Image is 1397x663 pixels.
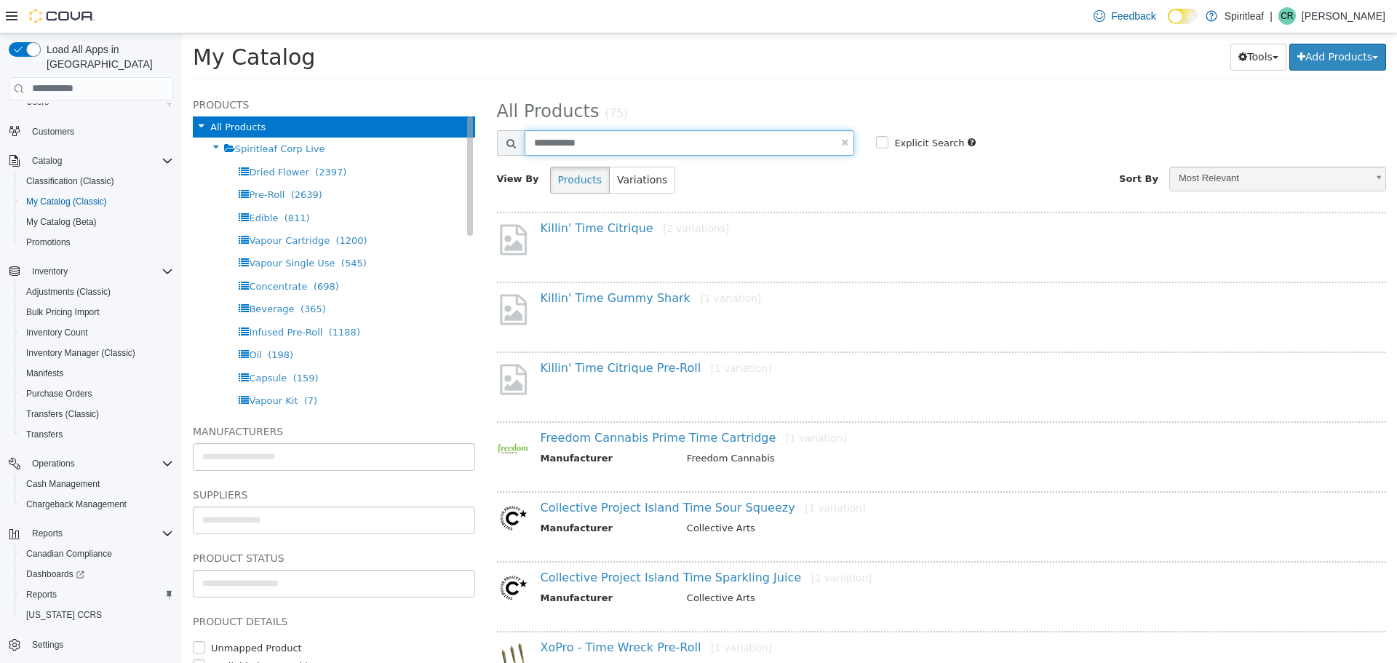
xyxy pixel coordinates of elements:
span: (2639) [109,156,140,167]
a: Dashboards [20,565,90,583]
button: My Catalog (Classic) [15,191,179,212]
input: Dark Mode [1168,9,1198,24]
img: missing-image.png [315,188,348,224]
a: Chargeback Management [20,496,132,513]
span: Transfers [20,426,173,443]
span: Bulk Pricing Import [20,303,173,321]
span: Customers [32,126,74,138]
span: (365) [119,270,144,281]
a: Promotions [20,234,76,251]
span: Load All Apps in [GEOGRAPHIC_DATA] [41,42,173,71]
span: Pre-Roll [67,156,103,167]
span: Classification (Classic) [20,172,173,190]
img: missing-image.png [315,258,348,294]
div: Courtney R [1278,7,1296,25]
span: Capsule [67,339,105,350]
span: Operations [32,458,75,469]
span: Chargeback Management [26,499,127,510]
span: Bulk Pricing Import [26,306,100,318]
small: [1 variation] [629,539,690,550]
span: (811) [103,179,128,190]
a: Collective Project Island Time Sparkling Juice[1 variation] [359,537,690,551]
a: Bulk Pricing Import [20,303,106,321]
span: Edible [67,179,96,190]
a: Collective Project Island Time Sour Squeezy[1 variation] [359,467,684,481]
a: Inventory Manager (Classic) [20,344,141,362]
h5: Product Status [11,516,293,533]
span: CR [1281,7,1293,25]
button: Bulk Pricing Import [15,302,179,322]
span: My Catalog (Classic) [20,193,173,210]
span: My Catalog (Beta) [26,216,97,228]
button: [US_STATE] CCRS [15,605,179,625]
span: Canadian Compliance [26,548,112,560]
span: Reports [32,528,63,539]
span: (545) [159,224,185,235]
button: Purchase Orders [15,384,179,404]
button: Settings [3,634,179,655]
td: Freedom Cannabis [494,418,1172,436]
span: (2397) [133,133,164,144]
label: Explicit Search [709,103,782,117]
a: Transfers (Classic) [20,405,105,423]
label: Unmapped Product [25,608,120,622]
button: Transfers (Classic) [15,404,179,424]
span: Cash Management [26,478,100,490]
span: (159) [111,339,137,350]
a: Transfers [20,426,68,443]
a: Freedom Cannabis Prime Time Cartridge[1 variation] [359,397,665,411]
button: Catalog [26,152,68,170]
img: 150 [315,398,348,431]
span: Inventory Manager (Classic) [20,344,173,362]
button: Reports [26,525,68,542]
td: Collective Arts [494,488,1172,506]
span: My Catalog (Beta) [20,213,173,231]
a: Most Relevant [987,133,1204,158]
span: Reports [26,589,57,600]
h5: Product Details [11,579,293,597]
button: Inventory [3,261,179,282]
button: Reports [3,523,179,544]
button: My Catalog (Beta) [15,212,179,232]
span: Classification (Classic) [26,175,114,187]
span: Settings [26,635,173,654]
span: Reports [20,586,173,603]
small: [1 variation] [518,259,579,271]
img: 150 [315,468,348,501]
small: [1 variation] [604,399,665,410]
label: Available by Dropship [25,626,132,640]
span: Promotions [20,234,173,251]
span: Infused Pre-Roll [67,293,140,304]
button: Promotions [15,232,179,253]
span: Inventory Count [26,327,88,338]
a: Customers [26,123,80,140]
small: (75) [423,74,446,87]
a: Killin' Time Citrique Pre-Roll[1 variation] [359,327,590,341]
span: Sort By [937,140,976,151]
button: Operations [26,455,81,472]
span: Washington CCRS [20,606,173,624]
span: Vapour Single Use [67,224,153,235]
span: Purchase Orders [20,385,173,402]
button: Variations [427,133,493,160]
span: View By [315,140,357,151]
small: [2 variations] [481,189,547,201]
span: All Products [315,68,418,88]
a: Feedback [1088,1,1161,31]
button: Manifests [15,363,179,384]
p: [PERSON_NAME] [1302,7,1385,25]
a: Settings [26,636,69,654]
img: missing-image.png [315,328,348,364]
button: Reports [15,584,179,605]
a: Classification (Classic) [20,172,120,190]
small: [1 variation] [529,329,590,341]
span: Dried Flower [67,133,127,144]
span: Adjustments (Classic) [26,286,111,298]
span: Promotions [26,237,71,248]
a: Canadian Compliance [20,545,118,563]
span: Cash Management [20,475,173,493]
span: Reports [26,525,173,542]
a: [US_STATE] CCRS [20,606,108,624]
th: Manufacturer [359,488,494,506]
a: My Catalog (Classic) [20,193,113,210]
